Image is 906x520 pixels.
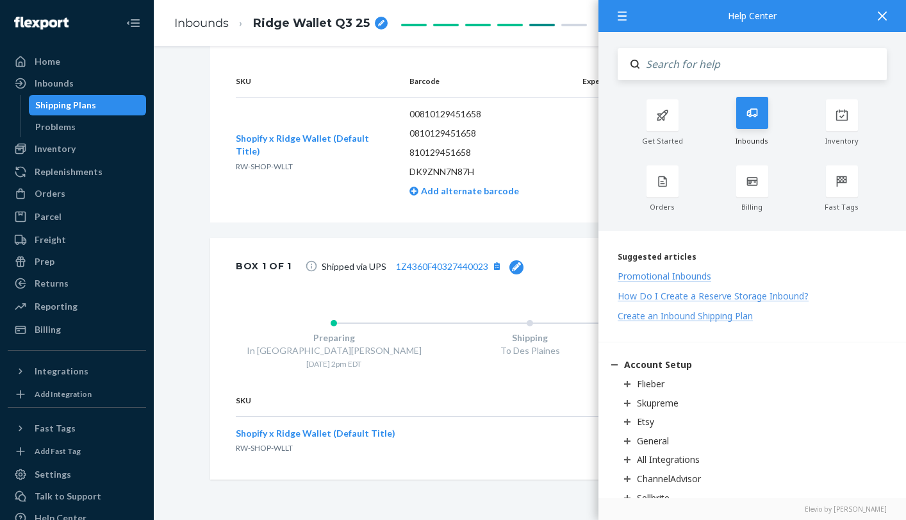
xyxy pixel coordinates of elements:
div: General [637,435,669,447]
div: Returns [35,277,69,290]
div: Shipping [432,331,628,344]
p: DK9ZNN7N87H [409,165,552,178]
div: Preparing [236,331,432,344]
a: Add Fast Tag [8,444,146,459]
span: Ridge Wallet Q3 25 [253,15,370,32]
div: Get Started [618,137,707,146]
div: Orders [618,203,707,212]
div: Fast Tags [35,422,76,435]
img: Flexport logo [14,17,69,29]
div: Talk to Support [35,490,101,503]
a: Inventory [8,138,146,159]
span: RW-SHOP-WLLT [236,443,293,453]
div: Billing [35,323,61,336]
div: ChannelAdvisor [637,473,701,485]
div: Inbounds [35,77,74,90]
div: Reporting [35,300,78,313]
div: [DATE] 2pm EDT [236,358,432,369]
a: Inbounds [8,73,146,94]
a: Elevio by [PERSON_NAME] [618,505,887,514]
div: Skupreme [637,397,679,409]
div: Parcel [35,210,62,223]
button: [object Object] [488,258,505,274]
div: 1 SKU 96 Units [543,253,824,279]
input: Search [639,48,887,80]
span: Add alternate barcode [418,185,519,196]
p: 0810129451658 [409,127,552,140]
a: Add Integration [8,387,146,402]
div: Freight [35,233,66,246]
div: Prep [35,255,54,268]
div: Replenishments [35,165,103,178]
div: Create an Inbound Shipping Plan [618,310,753,322]
div: Etsy [637,415,654,428]
div: Add Fast Tag [35,446,81,457]
div: Box 1 of 1 [236,253,292,279]
p: 810129451658 [409,146,552,159]
td: 96 [562,98,626,208]
a: Freight [8,230,146,250]
div: Promotional Inbounds [618,270,711,282]
a: Parcel [8,206,146,227]
button: Shopify x Ridge Wallet (Default Title) [236,427,395,440]
a: Problems [29,117,147,137]
ol: breadcrumbs [164,4,398,42]
span: Shopify x Ridge Wallet (Default Title) [236,428,395,439]
div: Problems [35,121,76,133]
div: Billing [707,203,797,212]
div: Account Setup [624,358,692,371]
a: 1Z4360F40327440023 [396,261,488,272]
div: To Des Plaines [432,344,628,357]
span: RW-SHOP-WLLT [236,162,293,171]
div: Sellbrite [637,492,670,504]
th: Expected [562,65,626,98]
div: Help Center [618,12,887,21]
a: Inbounds [174,16,229,30]
div: Integrations [35,365,88,378]
div: All Integrations [637,453,700,465]
span: Suggested articles [618,251,696,262]
div: In [GEOGRAPHIC_DATA][PERSON_NAME] [236,344,432,357]
button: Fast Tags [8,418,146,439]
a: Returns [8,273,146,294]
button: Integrations [8,361,146,382]
th: SKU [236,385,708,417]
p: 00810129451658 [409,108,552,121]
a: Replenishments [8,162,146,182]
div: Orders [35,187,65,200]
a: Talk to Support [8,486,146,507]
a: Home [8,51,146,72]
div: How Do I Create a Reserve Storage Inbound? [618,290,809,302]
a: Settings [8,464,146,485]
th: SKU [236,65,399,98]
div: Home [35,55,60,68]
a: Billing [8,319,146,340]
a: Prep [8,251,146,272]
div: Shipping Plans [35,99,96,112]
div: Add Integration [35,389,92,399]
a: Reporting [8,296,146,317]
span: Shipped via UPS [322,258,523,274]
div: Settings [35,468,71,481]
button: Close Navigation [120,10,146,36]
button: Shopify x Ridge Wallet (Default Title) [236,132,389,158]
th: Barcode [399,65,563,98]
div: Inventory [35,142,76,155]
a: Add alternate barcode [409,185,519,196]
div: Fast Tags [797,203,887,212]
a: Orders [8,183,146,204]
a: Shipping Plans [29,95,147,115]
div: Inventory [797,137,887,146]
div: Inbounds [707,137,797,146]
span: Shopify x Ridge Wallet (Default Title) [236,133,369,156]
div: Flieber [637,378,664,390]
